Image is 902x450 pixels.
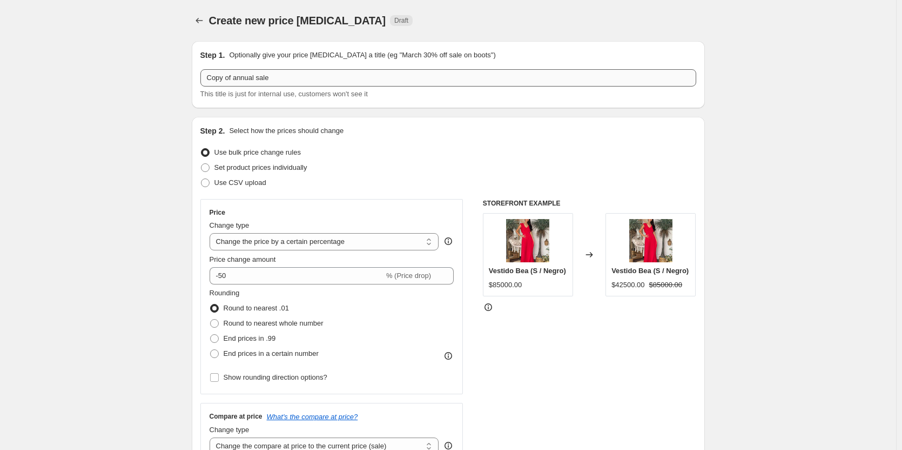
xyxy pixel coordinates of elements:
div: $42500.00 [611,280,644,290]
img: BEA-ROJ-01-BEAROJO_80x.jpg [629,219,672,262]
span: Round to nearest .01 [224,304,289,312]
span: Vestido Bea (S / Negro) [489,267,566,275]
span: Vestido Bea (S / Negro) [611,267,689,275]
span: Rounding [210,289,240,297]
span: Round to nearest whole number [224,319,324,327]
span: Draft [394,16,408,25]
h2: Step 1. [200,50,225,61]
span: This title is just for internal use, customers won't see it [200,90,368,98]
p: Optionally give your price [MEDICAL_DATA] a title (eg "March 30% off sale on boots") [229,50,495,61]
input: 30% off holiday sale [200,69,696,87]
span: Change type [210,426,250,434]
img: BEA-ROJ-01-BEAROJO_80x.jpg [506,219,549,262]
span: % (Price drop) [386,272,431,280]
button: Price change jobs [192,13,207,28]
input: -15 [210,267,384,284]
h3: Price [210,208,225,217]
span: Use bulk price change rules [214,148,301,156]
span: Set product prices individually [214,163,307,171]
span: Price change amount [210,255,276,263]
span: End prices in a certain number [224,349,319,358]
span: Create new price [MEDICAL_DATA] [209,15,386,27]
span: Show rounding direction options? [224,373,327,381]
h2: Step 2. [200,125,225,136]
div: help [443,236,454,247]
span: Change type [210,221,250,229]
p: Select how the prices should change [229,125,344,136]
h3: Compare at price [210,412,262,421]
span: Use CSV upload [214,178,266,187]
button: What's the compare at price? [267,413,358,421]
div: $85000.00 [489,280,522,290]
span: End prices in .99 [224,334,276,342]
h6: STOREFRONT EXAMPLE [483,199,696,208]
strike: $85000.00 [649,280,682,290]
